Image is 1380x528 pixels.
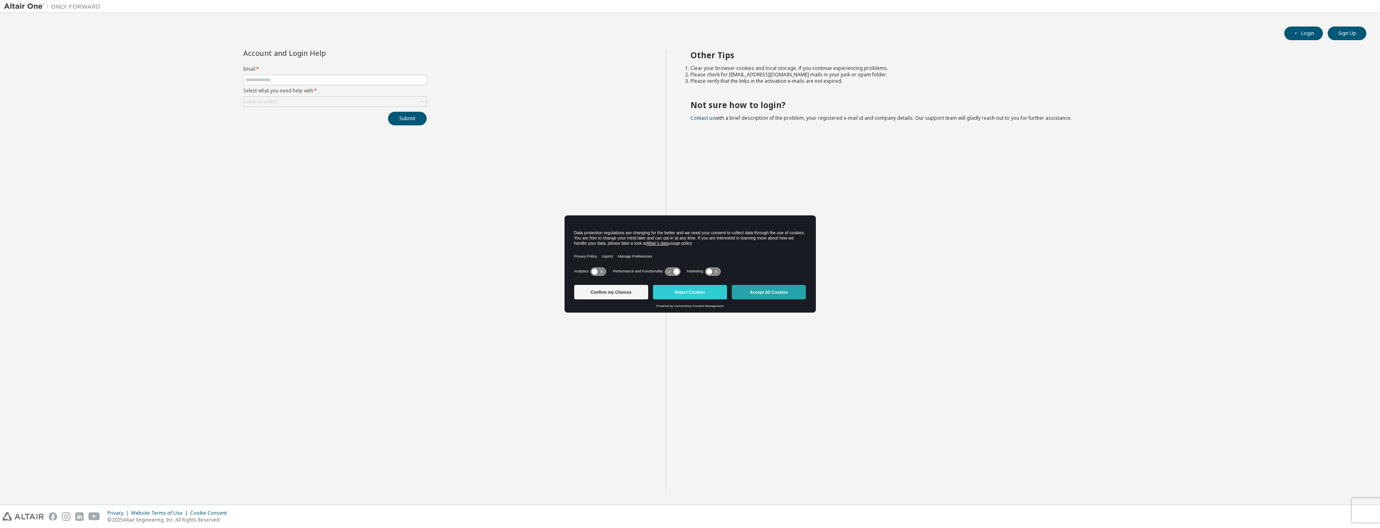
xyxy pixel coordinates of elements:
[243,66,427,72] label: Email
[690,78,1352,84] li: Please verify that the links in the activation e-mails are not expired.
[1284,27,1323,40] button: Login
[388,112,427,125] button: Submit
[75,512,84,521] img: linkedin.svg
[190,510,232,516] div: Cookie Consent
[107,516,232,523] p: © 2025 Altair Engineering, Inc. All Rights Reserved.
[690,65,1352,72] li: Clear your browser cookies and local storage, if you continue experiencing problems.
[1328,27,1366,40] button: Sign Up
[2,512,44,521] img: altair_logo.svg
[4,2,105,10] img: Altair One
[243,88,427,94] label: Select what you need help with
[245,98,277,105] div: Click to select
[690,115,715,121] a: Contact us
[243,50,390,56] div: Account and Login Help
[62,512,70,521] img: instagram.svg
[690,100,1352,110] h2: Not sure how to login?
[244,97,426,106] div: Click to select
[690,50,1352,60] h2: Other Tips
[49,512,57,521] img: facebook.svg
[690,115,1072,121] span: with a brief description of the problem, your registered e-mail id and company details. Our suppo...
[131,510,190,516] div: Website Terms of Use
[690,72,1352,78] li: Please check for [EMAIL_ADDRESS][DOMAIN_NAME] mails in your junk or spam folder.
[88,512,100,521] img: youtube.svg
[107,510,131,516] div: Privacy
